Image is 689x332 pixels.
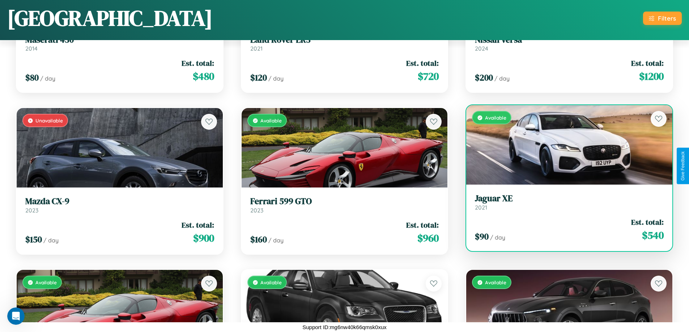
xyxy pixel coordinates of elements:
[182,58,214,68] span: Est. total:
[40,75,55,82] span: / day
[475,45,488,52] span: 2024
[25,233,42,245] span: $ 150
[302,322,387,332] p: Support ID: mg6nw40k66qmsk0xux
[7,307,25,325] iframe: Intercom live chat
[7,3,213,33] h1: [GEOGRAPHIC_DATA]
[475,72,493,83] span: $ 200
[250,207,263,214] span: 2023
[35,117,63,124] span: Unavailable
[250,45,263,52] span: 2021
[406,220,439,230] span: Est. total:
[658,14,676,22] div: Filters
[475,35,664,52] a: Nissan Versa2024
[494,75,510,82] span: / day
[643,12,682,25] button: Filters
[631,58,664,68] span: Est. total:
[25,207,38,214] span: 2023
[485,115,506,121] span: Available
[25,45,38,52] span: 2014
[250,233,267,245] span: $ 160
[35,279,57,285] span: Available
[260,279,282,285] span: Available
[268,237,284,244] span: / day
[182,220,214,230] span: Est. total:
[490,234,505,241] span: / day
[250,35,439,52] a: Land Rover LR32021
[25,72,39,83] span: $ 80
[260,117,282,124] span: Available
[475,193,664,204] h3: Jaguar XE
[418,69,439,83] span: $ 720
[193,69,214,83] span: $ 480
[250,196,439,207] h3: Ferrari 599 GTO
[475,230,489,242] span: $ 90
[25,196,214,214] a: Mazda CX-92023
[639,69,664,83] span: $ 1200
[485,279,506,285] span: Available
[250,196,439,214] a: Ferrari 599 GTO2023
[193,231,214,245] span: $ 900
[43,237,59,244] span: / day
[406,58,439,68] span: Est. total:
[680,151,685,181] div: Give Feedback
[475,204,487,211] span: 2021
[475,193,664,211] a: Jaguar XE2021
[631,217,664,227] span: Est. total:
[250,72,267,83] span: $ 120
[417,231,439,245] span: $ 960
[25,35,214,52] a: Maserati 4302014
[25,196,214,207] h3: Mazda CX-9
[642,228,664,242] span: $ 540
[268,75,284,82] span: / day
